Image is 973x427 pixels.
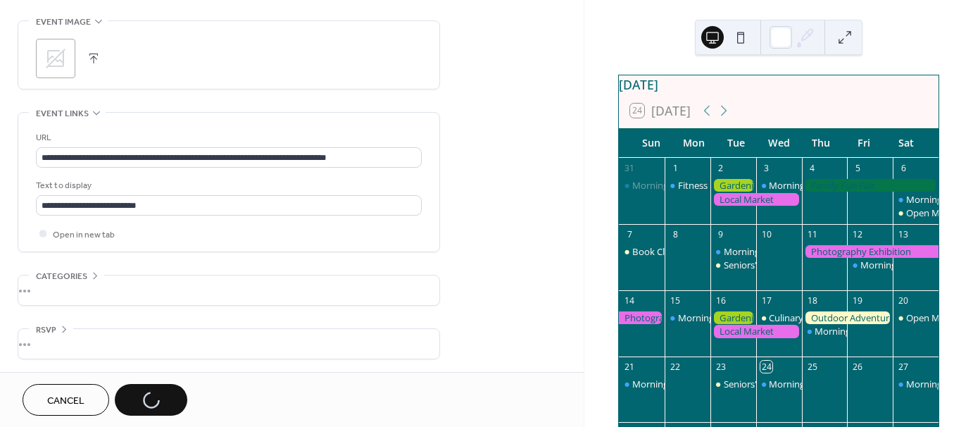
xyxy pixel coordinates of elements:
div: Morning Yoga Bliss [724,245,803,258]
div: Morning Yoga Bliss [678,311,758,324]
button: Cancel [23,384,109,416]
div: 16 [715,295,727,307]
div: 7 [624,228,636,240]
div: Local Market [710,193,802,206]
div: Morning Yoga Bliss [756,378,802,390]
div: ; [36,39,75,78]
span: Categories [36,269,87,284]
div: Open Mic Night [893,206,939,219]
div: Seniors' Social Tea [710,259,756,271]
div: ••• [18,276,439,305]
div: 25 [806,361,818,373]
div: Culinary Cooking Class [769,311,863,324]
div: ••• [18,329,439,359]
div: Morning Yoga Bliss [756,179,802,192]
div: Morning Yoga Bliss [632,179,712,192]
div: 19 [852,295,864,307]
div: 17 [760,295,772,307]
div: Book Club Gathering [632,245,720,258]
div: 22 [670,361,682,373]
div: 18 [806,295,818,307]
div: 6 [898,162,910,174]
span: Event links [36,106,89,121]
div: 5 [852,162,864,174]
div: Fri [842,128,884,157]
div: Book Club Gathering [619,245,665,258]
div: Morning Yoga Bliss [665,311,710,324]
div: Seniors' Social Tea [724,378,800,390]
div: Text to display [36,178,419,193]
div: 1 [670,162,682,174]
div: 23 [715,361,727,373]
div: 27 [898,361,910,373]
div: 14 [624,295,636,307]
div: Open Mic Night [893,311,939,324]
div: Local Market [710,325,802,338]
div: Morning Yoga Bliss [710,245,756,258]
div: Outdoor Adventure Day [802,311,893,324]
div: 31 [624,162,636,174]
div: 12 [852,228,864,240]
div: Gardening Workshop [710,311,756,324]
div: 2 [715,162,727,174]
div: 24 [760,361,772,373]
div: Sat [885,128,927,157]
div: 10 [760,228,772,240]
div: Morning Yoga Bliss [619,378,665,390]
div: 8 [670,228,682,240]
div: 11 [806,228,818,240]
div: Fitness Bootcamp [665,179,710,192]
div: Seniors' Social Tea [710,378,756,390]
div: Morning Yoga Bliss [893,378,939,390]
div: Morning Yoga Bliss [769,179,848,192]
div: Sun [630,128,672,157]
div: 26 [852,361,864,373]
div: URL [36,130,419,145]
div: Morning Yoga Bliss [847,259,893,271]
div: Culinary Cooking Class [756,311,802,324]
div: Morning Yoga Bliss [860,259,940,271]
div: Open Mic Night [906,311,972,324]
div: Gardening Workshop [710,179,756,192]
span: Open in new tab [53,228,115,242]
div: Fitness Bootcamp [678,179,754,192]
div: [DATE] [619,75,939,94]
div: Morning Yoga Bliss [815,325,894,338]
span: Cancel [47,394,84,409]
div: Seniors' Social Tea [724,259,800,271]
div: Family Fun Fair [802,179,939,192]
div: 4 [806,162,818,174]
div: Morning Yoga Bliss [632,378,712,390]
div: 20 [898,295,910,307]
div: 13 [898,228,910,240]
div: Morning Yoga Bliss [893,193,939,206]
div: Open Mic Night [906,206,972,219]
div: 3 [760,162,772,174]
span: RSVP [36,323,56,338]
div: 15 [670,295,682,307]
div: Mon [672,128,715,157]
div: Morning Yoga Bliss [769,378,848,390]
div: 9 [715,228,727,240]
div: Photography Exhibition [619,311,665,324]
div: Photography Exhibition [802,245,939,258]
div: Tue [715,128,758,157]
div: Wed [758,128,800,157]
div: 21 [624,361,636,373]
span: Event image [36,15,91,30]
div: Morning Yoga Bliss [802,325,848,338]
div: Thu [800,128,842,157]
div: Morning Yoga Bliss [619,179,665,192]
